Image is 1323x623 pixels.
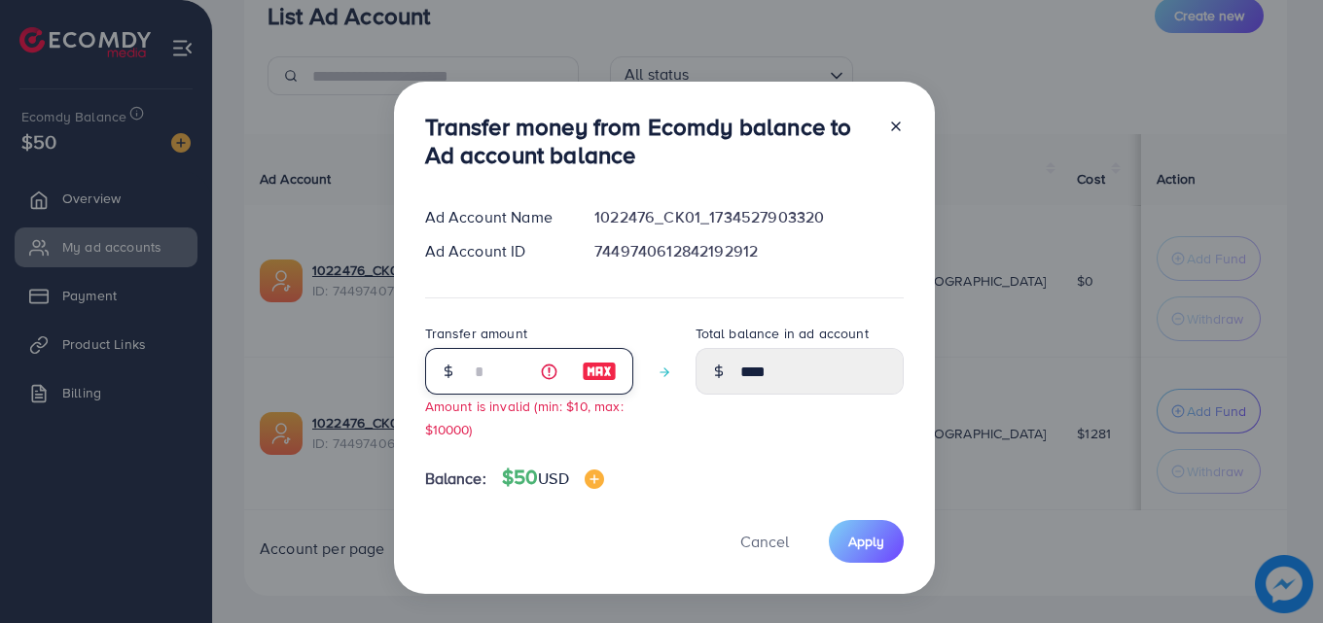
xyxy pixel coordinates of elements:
[425,467,486,490] span: Balance:
[538,467,568,489] span: USD
[579,206,918,228] div: 1022476_CK01_1734527903320
[585,469,604,489] img: image
[696,324,869,343] label: Total balance in ad account
[410,206,580,228] div: Ad Account Name
[848,532,884,551] span: Apply
[740,531,789,552] span: Cancel
[425,397,624,437] small: Amount is invalid (min: $10, max: $10000)
[579,240,918,262] div: 7449740612842192912
[502,466,604,490] h4: $50
[829,520,904,562] button: Apply
[425,113,873,169] h3: Transfer money from Ecomdy balance to Ad account balance
[425,324,527,343] label: Transfer amount
[716,520,813,562] button: Cancel
[410,240,580,262] div: Ad Account ID
[582,360,617,383] img: image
